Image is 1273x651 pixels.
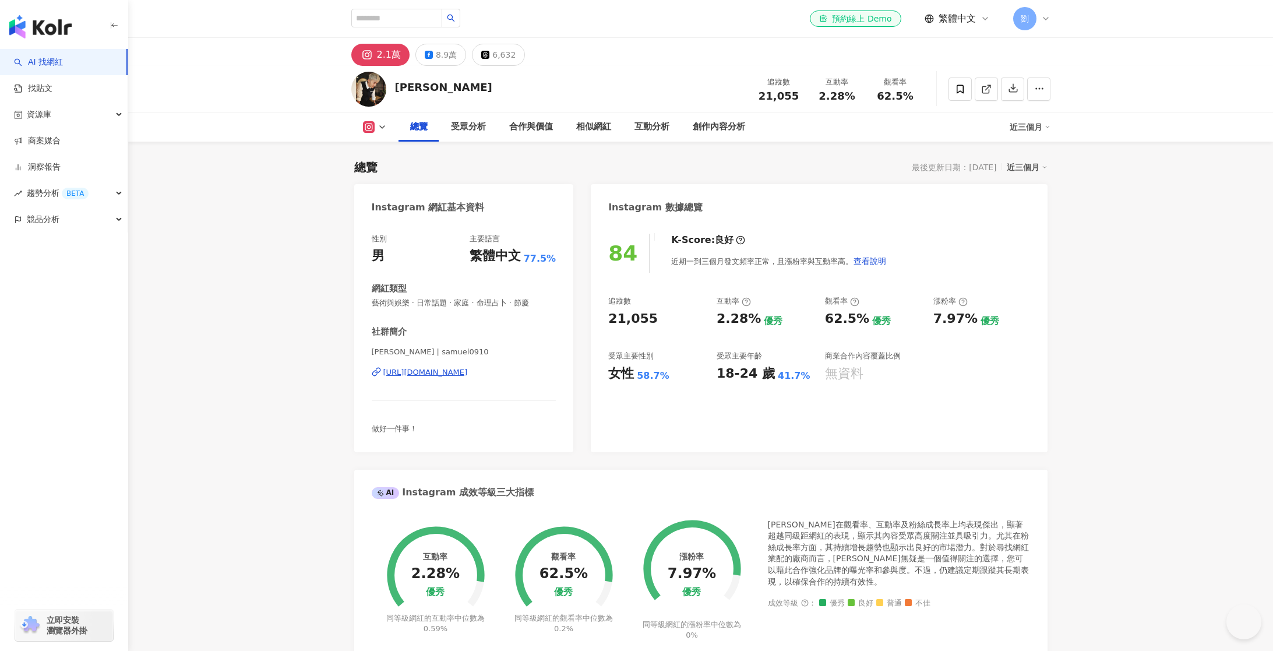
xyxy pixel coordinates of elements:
span: 不佳 [905,599,930,608]
div: AI [372,487,400,499]
div: 良好 [715,234,734,247]
div: 觀看率 [551,552,576,561]
div: 62.5% [539,566,588,582]
span: [PERSON_NAME] | samuel0910 [372,347,556,357]
div: 58.7% [637,370,669,382]
div: Instagram 數據總覽 [608,201,703,214]
div: 相似網紅 [576,120,611,134]
div: 繁體中文 [470,247,521,265]
div: 商業合作內容覆蓋比例 [825,351,901,361]
span: 2.28% [819,90,855,102]
a: 洞察報告 [14,161,61,173]
div: 互動率 [423,552,447,561]
div: 2.1萬 [377,47,401,63]
span: rise [14,189,22,198]
div: 41.7% [778,370,810,382]
div: 2.28% [411,566,460,582]
span: 0.2% [554,624,573,633]
div: 預約線上 Demo [819,13,891,24]
div: 總覽 [410,120,428,134]
div: 總覽 [354,159,378,175]
div: 主要語言 [470,234,500,244]
div: 優秀 [426,587,445,598]
div: 觀看率 [873,76,918,88]
span: 77.5% [524,252,556,265]
div: 84 [608,241,637,265]
img: logo [9,15,72,38]
div: 合作與價值 [509,120,553,134]
div: 2.28% [717,310,761,328]
div: 18-24 歲 [717,365,775,383]
div: 優秀 [554,587,573,598]
a: 預約線上 Demo [810,10,901,27]
div: 21,055 [608,310,658,328]
img: chrome extension [19,616,41,635]
div: 受眾主要年齡 [717,351,762,361]
div: 追蹤數 [608,296,631,307]
div: [PERSON_NAME] [395,80,492,94]
div: Instagram 成效等級三大指標 [372,486,534,499]
span: 趨勢分析 [27,180,89,206]
span: 查看說明 [854,256,886,266]
span: 競品分析 [27,206,59,233]
div: 女性 [608,365,634,383]
iframe: Help Scout Beacon - Open [1226,604,1261,639]
span: 普通 [876,599,902,608]
div: 最後更新日期：[DATE] [912,163,996,172]
span: 21,055 [759,90,799,102]
div: 互動率 [717,296,751,307]
button: 查看說明 [853,249,887,273]
div: K-Score : [671,234,745,247]
div: BETA [62,188,89,199]
div: 近期一到三個月發文頻率正常，且漲粉率與互動率高。 [671,249,887,273]
div: 成效等級 ： [768,599,1030,608]
div: 互動率 [815,76,859,88]
div: 優秀 [981,315,999,328]
div: 同等級網紅的漲粉率中位數為 [641,620,743,641]
div: 優秀 [872,315,891,328]
div: 漲粉率 [679,552,704,561]
a: [URL][DOMAIN_NAME] [372,367,556,378]
div: 7.97% [933,310,978,328]
span: 62.5% [877,90,913,102]
div: 7.97% [668,566,716,582]
div: 近三個月 [1007,160,1048,175]
span: 劉 [1021,12,1029,25]
a: 商案媒合 [14,135,61,147]
div: 同等級網紅的觀看率中位數為 [513,613,615,634]
div: [PERSON_NAME]在觀看率、互動率及粉絲成長率上均表現傑出，顯著超越同級距網紅的表現，顯示其內容受眾高度關注並具吸引力。尤其在粉絲成長率方面，其持續增長趨勢也顯示出良好的市場潛力。對於尋... [768,519,1030,588]
div: 受眾分析 [451,120,486,134]
a: 找貼文 [14,83,52,94]
div: 創作內容分析 [693,120,745,134]
button: 6,632 [472,44,525,66]
span: search [447,14,455,22]
span: 優秀 [819,599,845,608]
span: 繁體中文 [939,12,976,25]
button: 2.1萬 [351,44,410,66]
span: 資源庫 [27,101,51,128]
div: 受眾主要性別 [608,351,654,361]
div: 追蹤數 [757,76,801,88]
div: 同等級網紅的互動率中位數為 [385,613,486,634]
div: [URL][DOMAIN_NAME] [383,367,468,378]
span: 0.59% [424,624,447,633]
div: 網紅類型 [372,283,407,295]
div: 男 [372,247,385,265]
a: chrome extension立即安裝 瀏覽器外掛 [15,610,113,641]
span: 做好一件事！ [372,424,417,433]
span: 良好 [848,599,873,608]
div: 近三個月 [1010,118,1050,136]
span: 立即安裝 瀏覽器外掛 [47,615,87,636]
div: 8.9萬 [436,47,457,63]
div: 觀看率 [825,296,859,307]
a: searchAI 找網紅 [14,57,63,68]
img: KOL Avatar [351,72,386,107]
span: 0% [686,631,698,639]
div: 互動分析 [634,120,669,134]
div: 漲粉率 [933,296,968,307]
div: 62.5% [825,310,869,328]
div: 6,632 [492,47,516,63]
div: 社群簡介 [372,326,407,338]
div: 優秀 [682,587,701,598]
div: 性別 [372,234,387,244]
